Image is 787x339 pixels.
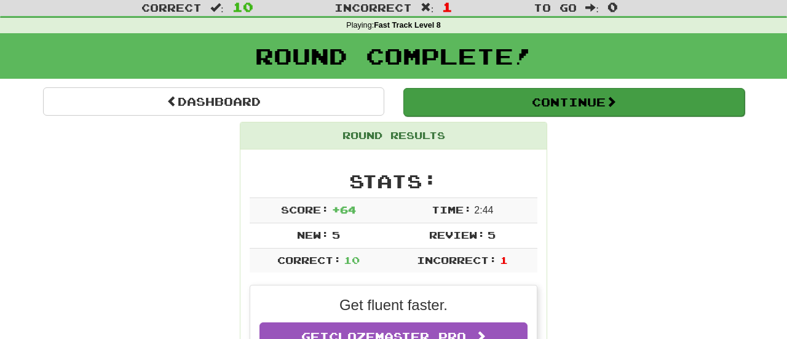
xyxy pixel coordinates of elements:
span: 5 [332,229,340,241]
span: : [210,2,224,13]
span: Review: [429,229,485,241]
strong: Fast Track Level 8 [374,21,441,30]
span: Score: [281,204,329,215]
div: Round Results [240,122,547,150]
span: Correct [141,1,202,14]
span: 2 : 44 [474,205,493,215]
button: Continue [403,88,745,116]
span: Time: [432,204,472,215]
span: New: [297,229,329,241]
span: Incorrect: [417,254,497,266]
h2: Stats: [250,171,537,191]
span: 10 [344,254,360,266]
span: : [421,2,434,13]
span: 5 [488,229,496,241]
span: : [585,2,599,13]
span: Incorrect [334,1,412,14]
a: Dashboard [43,87,384,116]
span: To go [534,1,577,14]
h1: Round Complete! [4,44,783,68]
span: Correct: [277,254,341,266]
span: 1 [500,254,508,266]
span: + 64 [332,204,356,215]
p: Get fluent faster. [259,295,528,316]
